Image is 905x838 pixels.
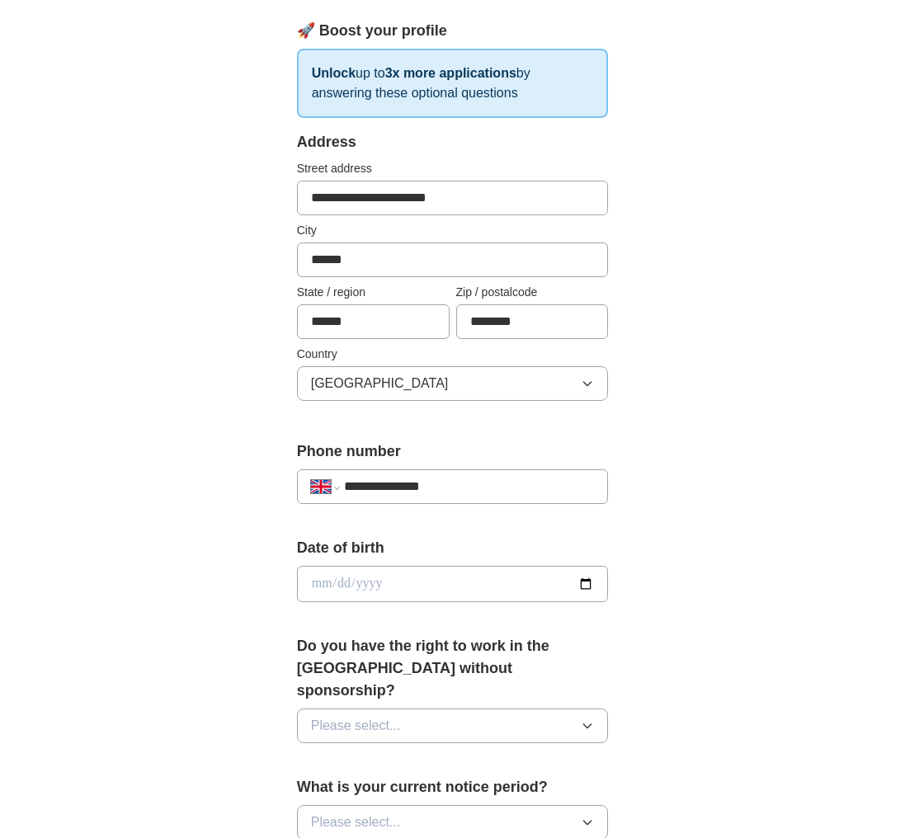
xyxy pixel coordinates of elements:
[297,222,609,239] label: City
[297,160,609,177] label: Street address
[297,440,609,463] label: Phone number
[385,66,516,80] strong: 3x more applications
[297,635,609,702] label: Do you have the right to work in the [GEOGRAPHIC_DATA] without sponsorship?
[297,537,609,559] label: Date of birth
[297,776,609,798] label: What is your current notice period?
[297,131,609,153] div: Address
[297,366,609,401] button: [GEOGRAPHIC_DATA]
[311,812,401,832] span: Please select...
[456,284,609,301] label: Zip / postalcode
[311,374,449,393] span: [GEOGRAPHIC_DATA]
[297,49,609,118] p: up to by answering these optional questions
[311,716,401,736] span: Please select...
[297,346,609,363] label: Country
[312,66,356,80] strong: Unlock
[297,284,450,301] label: State / region
[297,20,609,42] div: 🚀 Boost your profile
[297,709,609,743] button: Please select...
